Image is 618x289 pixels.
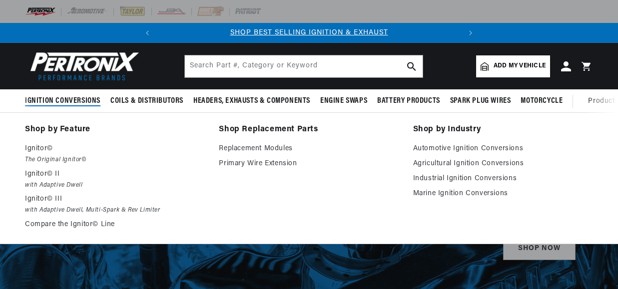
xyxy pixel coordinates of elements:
[230,29,388,36] a: SHOP BEST SELLING IGNITION & EXHAUST
[157,27,461,38] div: 1 of 2
[25,89,105,113] summary: Ignition Conversions
[25,96,100,106] span: Ignition Conversions
[25,143,205,165] a: Ignitor© The Original Ignitor©
[219,158,399,170] a: Primary Wire Extension
[25,193,205,216] a: Ignitor© III with Adaptive Dwell, Multi-Spark & Rev Limiter
[315,89,372,113] summary: Engine Swaps
[157,27,461,38] div: Announcement
[193,96,310,106] span: Headers, Exhausts & Components
[413,188,593,200] a: Marine Ignition Conversions
[219,123,399,137] a: Shop Replacement Parts
[503,238,576,260] a: SHOP NOW
[494,61,546,71] span: Add my vehicle
[476,55,550,77] a: Add my vehicle
[450,96,511,106] span: Spark Plug Wires
[185,55,423,77] input: Search Part #, Category or Keyword
[516,89,568,113] summary: Motorcycle
[219,143,399,155] a: Replacement Modules
[413,158,593,170] a: Agricultural Ignition Conversions
[25,49,140,83] img: Pertronix
[461,23,481,43] button: Translation missing: en.sections.announcements.next_announcement
[25,168,205,191] a: Ignitor© II with Adaptive Dwell
[25,143,205,155] p: Ignitor©
[372,89,445,113] summary: Battery Products
[25,219,205,231] a: Compare the Ignitor© Line
[413,123,593,137] a: Shop by Industry
[25,180,205,191] em: with Adaptive Dwell
[137,23,157,43] button: Translation missing: en.sections.announcements.previous_announcement
[413,143,593,155] a: Automotive Ignition Conversions
[25,168,205,180] p: Ignitor© II
[521,96,563,106] span: Motorcycle
[105,89,188,113] summary: Coils & Distributors
[188,89,315,113] summary: Headers, Exhausts & Components
[320,96,367,106] span: Engine Swaps
[25,123,205,137] a: Shop by Feature
[25,205,205,216] em: with Adaptive Dwell, Multi-Spark & Rev Limiter
[377,96,440,106] span: Battery Products
[110,96,183,106] span: Coils & Distributors
[401,55,423,77] button: search button
[25,193,205,205] p: Ignitor© III
[445,89,516,113] summary: Spark Plug Wires
[25,155,205,165] em: The Original Ignitor©
[413,173,593,185] a: Industrial Ignition Conversions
